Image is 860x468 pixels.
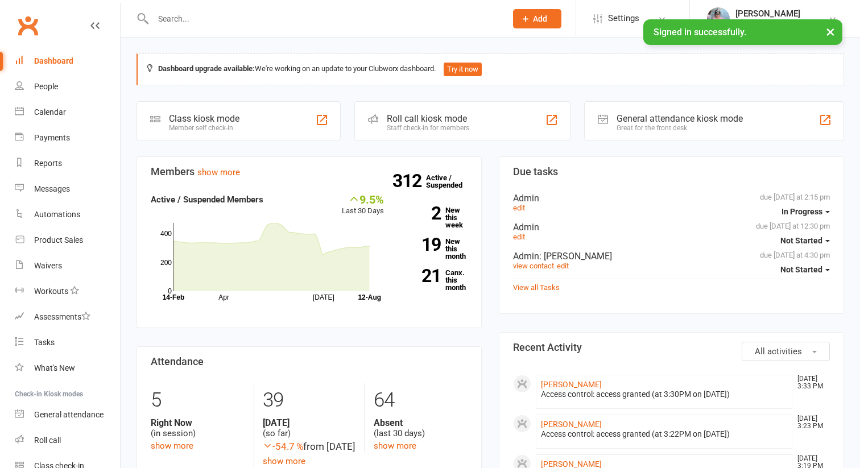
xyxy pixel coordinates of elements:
input: Search... [150,11,498,27]
strong: Dashboard upgrade available: [158,64,255,73]
div: We're working on an update to your Clubworx dashboard. [137,53,844,85]
a: What's New [15,355,120,381]
div: Admin [513,251,830,262]
div: Roll call [34,436,61,445]
a: View all Tasks [513,283,560,292]
div: Tasks [34,338,55,347]
h3: Members [151,166,468,177]
a: 2New this week [401,206,468,229]
a: Assessments [15,304,120,330]
div: Admin [513,193,830,204]
button: Add [513,9,561,28]
div: Waivers [34,261,62,270]
span: Signed in successfully. [654,27,746,38]
a: Calendar [15,100,120,125]
div: from [DATE] [263,439,357,454]
div: Payments [34,133,70,142]
div: Automations [34,210,80,219]
div: Great for the front desk [617,124,743,132]
h3: Due tasks [513,166,830,177]
div: 64 [374,383,468,417]
a: Roll call [15,428,120,453]
div: Calendar [34,107,66,117]
button: In Progress [782,201,830,222]
time: [DATE] 3:33 PM [792,375,829,390]
button: Not Started [780,230,830,251]
span: All activities [755,346,802,357]
a: 312Active / Suspended [426,165,476,197]
div: 9.5% [342,193,384,205]
div: Assessments [34,312,90,321]
img: thumb_image1747747990.png [707,7,730,30]
div: Messages [34,184,70,193]
strong: Right Now [151,417,245,428]
strong: Active / Suspended Members [151,194,263,205]
strong: Absent [374,417,468,428]
div: (last 30 days) [374,417,468,439]
div: What's New [34,363,75,372]
div: Class kiosk mode [169,113,239,124]
button: × [820,19,841,44]
a: show more [263,456,305,466]
div: Dashboard [34,56,73,65]
a: Automations [15,202,120,227]
div: Staff check-in for members [387,124,469,132]
a: 21Canx. this month [401,269,468,291]
a: Messages [15,176,120,202]
div: [PERSON_NAME] [735,9,800,19]
div: Workouts [34,287,68,296]
a: show more [374,441,416,451]
a: show more [151,441,193,451]
strong: 312 [392,172,426,189]
h3: Recent Activity [513,342,830,353]
div: Last 30 Days [342,193,384,217]
a: Clubworx [14,11,42,40]
strong: 19 [401,236,441,253]
button: Try it now [444,63,482,76]
div: 5 [151,383,245,417]
a: Waivers [15,253,120,279]
span: Not Started [780,236,822,245]
div: People [34,82,58,91]
a: edit [513,233,525,241]
a: view contact [513,262,554,270]
div: General attendance [34,410,104,419]
span: Add [533,14,547,23]
strong: 2 [401,205,441,222]
div: Roll call kiosk mode [387,113,469,124]
a: [PERSON_NAME] [541,420,602,429]
div: General attendance kiosk mode [617,113,743,124]
span: Settings [608,6,639,31]
a: show more [197,167,240,177]
a: Dashboard [15,48,120,74]
time: [DATE] 3:23 PM [792,415,829,430]
div: Member self check-in [169,124,239,132]
a: Reports [15,151,120,176]
a: 19New this month [401,238,468,260]
a: edit [557,262,569,270]
span: : [PERSON_NAME] [539,251,612,262]
button: All activities [742,342,830,361]
div: (in session) [151,417,245,439]
a: Workouts [15,279,120,304]
div: Access control: access granted (at 3:22PM on [DATE]) [541,429,787,439]
span: In Progress [782,207,822,216]
a: People [15,74,120,100]
div: (so far) [263,417,357,439]
span: -54.7 % [263,441,303,452]
a: [PERSON_NAME] [541,380,602,389]
strong: [DATE] [263,417,357,428]
div: Admin [513,222,830,233]
div: 39 [263,383,357,417]
a: General attendance kiosk mode [15,402,120,428]
a: edit [513,204,525,212]
a: Product Sales [15,227,120,253]
a: Tasks [15,330,120,355]
div: Lyf 24/7 [735,19,800,29]
button: Not Started [780,259,830,280]
div: Reports [34,159,62,168]
h3: Attendance [151,356,468,367]
div: Access control: access granted (at 3:30PM on [DATE]) [541,390,787,399]
strong: 21 [401,267,441,284]
div: Product Sales [34,235,83,245]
